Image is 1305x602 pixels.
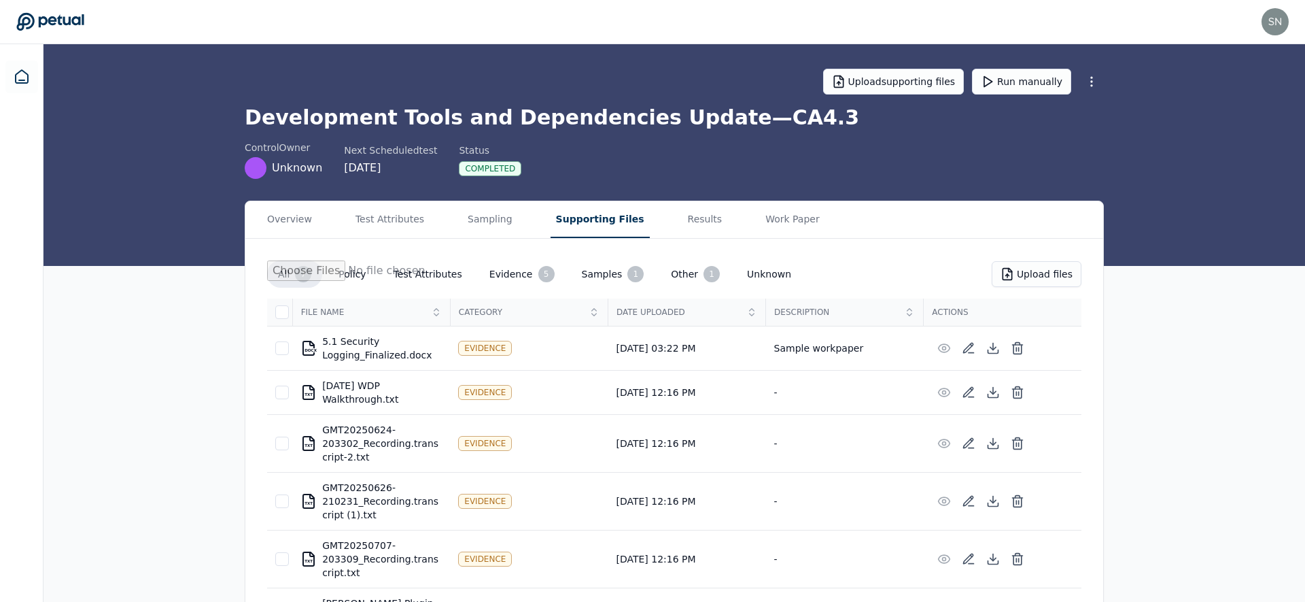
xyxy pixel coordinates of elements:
button: Download File [981,380,1005,405]
button: More Options [1079,69,1104,94]
button: Download File [981,489,1005,514]
div: Completed [459,161,521,176]
button: Delete File [1005,336,1030,361]
button: Unknown [736,262,802,286]
div: GMT20250707-203309_Recording.transcript.txt [300,539,442,580]
td: - [766,473,924,531]
div: Evidence [458,385,512,400]
button: Preview File (hover for quick preview, click for full view) [932,547,956,571]
button: Samples1 [571,261,655,288]
button: Delete File [1005,431,1030,456]
td: [DATE] 12:16 PM [608,473,765,531]
td: - [766,415,924,473]
button: Evidence5 [478,261,565,288]
div: 1 [703,266,720,282]
button: Add/Edit Description [956,431,981,456]
div: Status [459,144,521,157]
button: Test Attributes [383,262,473,286]
button: Supporting Files [551,201,650,238]
div: 1 [627,266,644,282]
a: Dashboard [5,61,38,93]
button: Delete File [1005,380,1030,405]
div: TXT [304,444,313,448]
td: [DATE] 03:22 PM [608,327,765,371]
div: [DATE] [344,160,437,176]
button: Download File [981,336,1005,361]
span: Unknown [272,160,322,176]
div: Evidence [458,552,512,567]
button: Preview File (hover for quick preview, click for full view) [932,380,956,405]
div: 5 [538,266,555,282]
button: Sampling [462,201,518,238]
button: Download File [981,431,1005,456]
td: Sample workpaper [766,327,924,371]
td: - [766,371,924,415]
div: TXT [304,501,313,505]
button: Run manually [972,69,1071,95]
button: Delete File [1005,547,1030,571]
div: [DATE] WDP Walkthrough.txt [300,379,442,406]
div: Evidence [458,494,512,509]
button: Add/Edit Description [956,380,981,405]
div: GMT20250624-203302_Recording.transcript-2.txt [300,423,442,464]
button: Other1 [660,261,731,288]
td: - [766,531,924,588]
button: Preview File (hover for quick preview, click for full view) [932,336,956,361]
span: File Name [301,307,427,318]
h1: Development Tools and Dependencies Update — CA4.3 [245,105,1104,130]
button: Delete File [1005,489,1030,514]
button: Preview File (hover for quick preview, click for full view) [932,489,956,514]
div: Evidence [458,436,512,451]
div: 7 [295,266,311,282]
button: Add/Edit Description [956,547,981,571]
button: Work Paper [760,201,825,238]
a: Go to Dashboard [16,12,84,31]
button: Upload files [992,261,1081,287]
button: Download File [981,547,1005,571]
div: TXT [304,392,313,397]
div: DOCX [304,348,317,352]
span: Description [774,307,900,318]
div: TXT [304,559,313,563]
button: Test Attributes [350,201,430,238]
div: control Owner [245,141,322,154]
img: snir@petual.ai [1261,8,1289,35]
button: Results [682,201,728,238]
button: Add/Edit Description [956,489,981,514]
button: All7 [267,261,322,288]
div: 5.1 Security Logging_Finalized.docx [300,335,442,362]
button: Policy [328,262,377,286]
div: Evidence [458,341,512,356]
span: Actions [932,307,1073,318]
div: GMT20250626-210231_Recording.transcript (1).txt [300,481,442,522]
button: Uploadsupporting files [823,69,964,95]
span: Date Uploaded [616,307,742,318]
div: Next Scheduled test [344,144,437,157]
button: Add/Edit Description [956,336,981,361]
button: Overview [262,201,317,238]
button: Preview File (hover for quick preview, click for full view) [932,431,956,456]
td: [DATE] 12:16 PM [608,531,765,588]
td: [DATE] 12:16 PM [608,371,765,415]
span: Category [459,307,585,318]
td: [DATE] 12:16 PM [608,415,765,473]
